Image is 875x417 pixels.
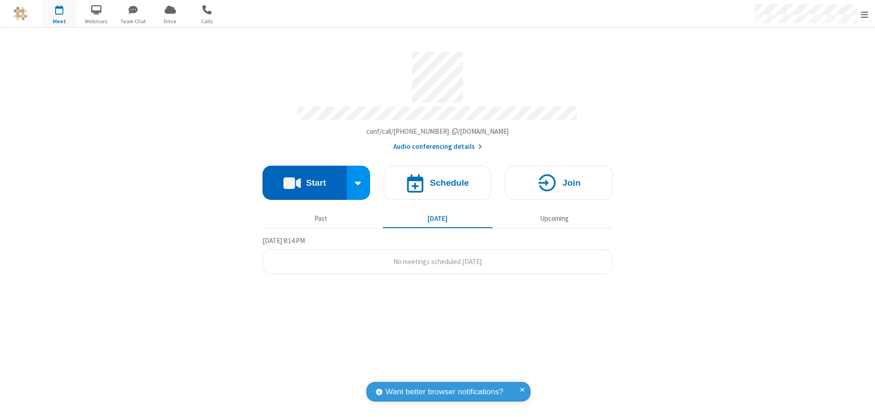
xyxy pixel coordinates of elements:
[116,17,150,25] span: Team Chat
[79,17,113,25] span: Webinars
[262,236,305,245] span: [DATE] 8:14 PM
[384,166,491,200] button: Schedule
[393,257,482,266] span: No meetings scheduled [DATE]
[42,17,77,25] span: Meet
[386,386,503,398] span: Want better browser notifications?
[366,127,509,136] span: Copy my meeting room link
[383,210,493,227] button: [DATE]
[153,17,187,25] span: Drive
[347,166,371,200] div: Start conference options
[262,235,612,275] section: Today's Meetings
[499,210,609,227] button: Upcoming
[262,166,347,200] button: Start
[505,166,612,200] button: Join
[393,142,482,152] button: Audio conferencing details
[262,45,612,152] section: Account details
[430,178,469,187] h4: Schedule
[266,210,376,227] button: Past
[14,7,27,20] img: QA Selenium DO NOT DELETE OR CHANGE
[306,178,326,187] h4: Start
[190,17,224,25] span: Calls
[562,178,581,187] h4: Join
[366,127,509,137] button: Copy my meeting room linkCopy my meeting room link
